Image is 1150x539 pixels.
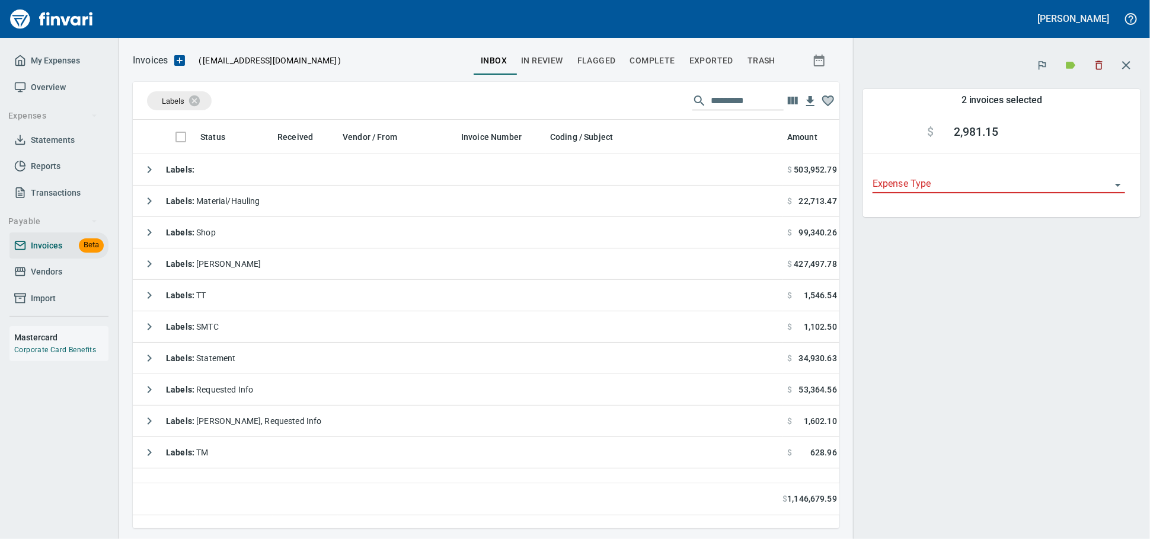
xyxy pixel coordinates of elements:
span: Received [277,130,313,144]
button: Close transaction [1112,51,1141,79]
span: $ [787,227,792,238]
span: 628.96 [810,446,837,458]
span: Invoice Number [461,130,537,144]
a: Transactions [9,180,108,206]
span: [PERSON_NAME], Requested Info [166,416,322,426]
strong: Labels : [166,448,196,457]
span: Coding / Subject [550,130,628,144]
span: $ [782,493,787,505]
span: 1,602.10 [804,415,837,427]
span: 53,364.56 [799,384,837,396]
span: Shop [166,228,216,237]
span: SMTC [166,322,219,331]
span: Labels [162,97,184,106]
button: [PERSON_NAME] [1035,9,1112,28]
span: Vendor / From [343,130,397,144]
span: $ [787,352,792,364]
span: $ [927,125,934,139]
span: $ [787,164,792,176]
span: Vendors [31,264,62,279]
a: My Expenses [9,47,108,74]
span: $ [787,415,792,427]
a: Vendors [9,259,108,285]
span: [PERSON_NAME] [166,259,261,269]
span: [EMAIL_ADDRESS][DOMAIN_NAME] [202,55,338,66]
strong: Labels : [166,322,196,331]
span: Material/Hauling [166,196,260,206]
span: TT [166,291,206,300]
p: ( ) [191,55,341,66]
button: Expenses [4,105,103,127]
span: Payable [8,214,98,229]
span: Amount [787,130,817,144]
strong: Labels : [166,353,196,363]
p: Invoices [133,53,168,68]
span: 34,930.63 [799,352,837,364]
span: 503,952.79 [794,164,838,176]
span: My Expenses [31,53,80,68]
span: Beta [79,238,104,252]
span: Vendor / From [343,130,413,144]
button: Choose columns to display [784,92,801,110]
span: Received [277,130,328,144]
button: Labels [1058,52,1084,78]
a: Import [9,285,108,312]
span: inbox [481,53,507,68]
span: 1,146,679.59 [787,493,837,505]
strong: Labels : [166,385,196,394]
span: $ [787,195,792,207]
span: Complete [630,53,675,68]
button: Flag (2) [1029,52,1055,78]
span: Overview [31,80,66,95]
strong: Labels : [166,416,196,426]
nav: breadcrumb [133,53,168,68]
span: Status [200,130,225,144]
button: Discard (2) [1086,52,1112,78]
a: Overview [9,74,108,101]
span: Reports [31,159,60,174]
a: InvoicesBeta [9,232,108,259]
strong: Labels : [166,259,196,269]
button: Show invoices within a particular date range [801,50,839,71]
span: In Review [521,53,563,68]
span: 1,102.50 [804,321,837,333]
span: Statements [31,133,75,148]
span: Expenses [8,109,98,123]
a: Corporate Card Benefits [14,346,96,354]
span: 427,497.78 [794,258,838,270]
span: Exported [689,53,733,68]
span: Import [31,291,56,306]
strong: Labels : [166,165,194,174]
h6: Mastercard [14,331,108,344]
span: Invoice Number [461,130,522,144]
span: Invoices [31,238,62,253]
h5: 2 invoices selected [961,94,1042,106]
span: $ [787,446,792,458]
button: Download Table [801,93,819,110]
span: Transactions [31,186,81,200]
span: $ [787,321,792,333]
strong: Labels : [166,291,196,300]
span: $ [787,289,792,301]
span: $ [787,384,792,396]
span: 2,981.15 [954,125,999,139]
h5: [PERSON_NAME] [1038,12,1109,25]
div: Labels [147,91,212,110]
button: Open [1110,177,1126,193]
span: Statement [166,353,236,363]
span: 1,546.54 [804,289,837,301]
a: Statements [9,127,108,154]
span: Amount [787,130,833,144]
span: TM [166,448,209,457]
button: Upload an Invoice [168,53,191,68]
strong: Labels : [166,196,196,206]
strong: Labels : [166,228,196,237]
button: Column choices favorited. Click to reset to default [819,92,837,110]
a: Reports [9,153,108,180]
span: 22,713.47 [799,195,837,207]
span: Status [200,130,241,144]
button: Payable [4,211,103,232]
span: 99,340.26 [799,227,837,238]
img: Finvari [7,5,96,33]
